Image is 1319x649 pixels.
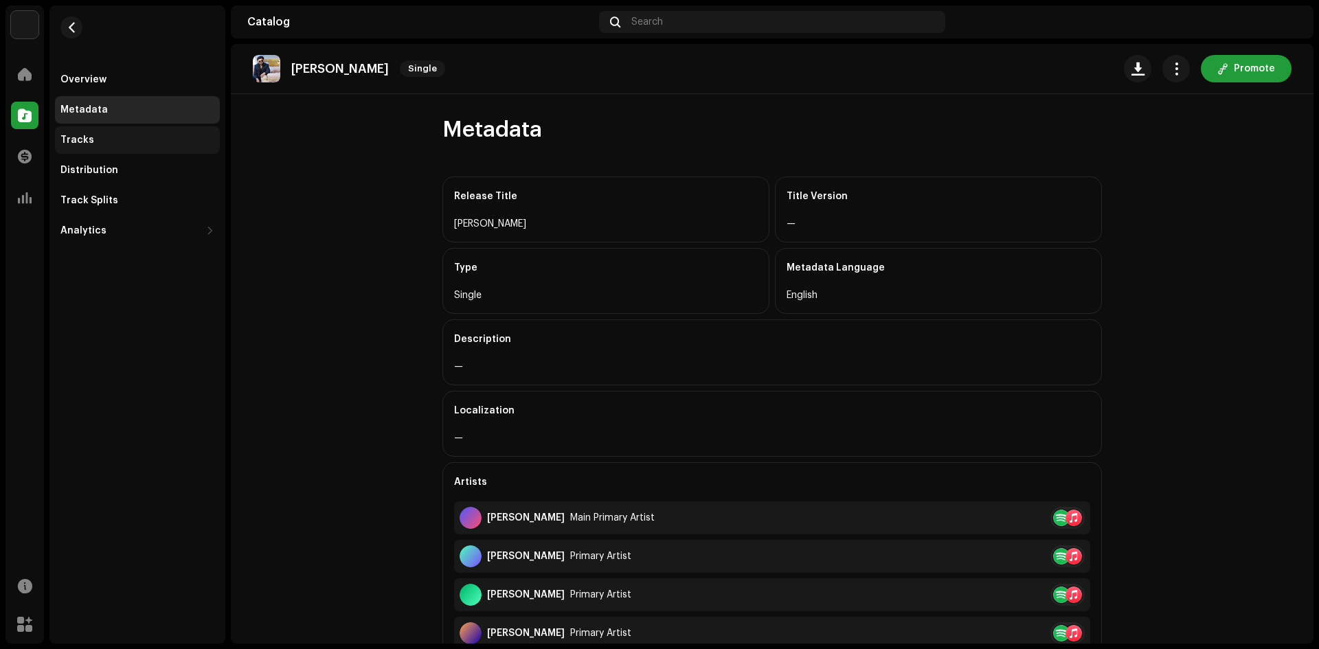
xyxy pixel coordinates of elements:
img: 691c4418-5f33-45b3-9b69-c3e5b06d7e14 [253,55,280,82]
div: Distribution [60,165,118,176]
span: Single [400,60,445,77]
div: Primary Artist [570,589,631,600]
div: Localization [454,391,1090,430]
re-m-nav-item: Distribution [55,157,220,184]
span: Metadata [442,116,542,144]
re-m-nav-item: Overview [55,66,220,93]
re-m-nav-item: Track Splits [55,187,220,214]
div: Primary Artist [570,628,631,639]
div: Analytics [60,225,106,236]
div: — [454,430,1090,446]
div: Title Version [787,177,1090,216]
div: Single [454,287,758,304]
div: [PERSON_NAME] [487,589,565,600]
div: Main Primary Artist [570,512,655,523]
span: Search [631,16,663,27]
button: Promote [1201,55,1292,82]
div: [PERSON_NAME] [487,551,565,562]
div: Metadata [60,104,108,115]
div: Type [454,249,758,287]
div: Catalog [247,16,594,27]
div: Release Title [454,177,758,216]
div: [PERSON_NAME] [454,216,758,232]
div: — [454,358,1090,375]
div: Primary Artist [570,551,631,562]
div: Artists [454,463,1090,501]
re-m-nav-item: Metadata [55,96,220,124]
div: Overview [60,74,106,85]
re-m-nav-item: Tracks [55,126,220,154]
img: baa0fcba-b6b4-4a92-9e40-63268be0edde [1275,11,1297,33]
div: Description [454,320,1090,358]
span: Promote [1234,55,1275,82]
div: Track Splits [60,195,118,206]
div: Metadata Language [787,249,1090,287]
div: — [787,216,1090,232]
div: [PERSON_NAME] [487,512,565,523]
p: [PERSON_NAME] [291,62,389,76]
div: Tracks [60,135,94,146]
img: bc4c4277-71b2-49c5-abdf-ca4e9d31f9c1 [11,11,38,38]
re-m-nav-dropdown: Analytics [55,217,220,244]
div: [PERSON_NAME] [487,628,565,639]
div: English [787,287,1090,304]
